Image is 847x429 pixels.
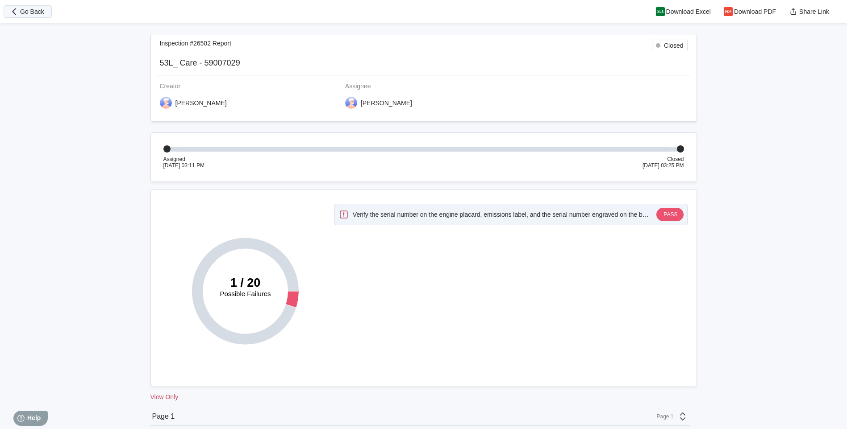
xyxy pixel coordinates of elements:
[663,211,676,218] div: PASS
[160,40,231,51] div: Inspection #26502 Report
[353,211,649,218] div: Verify the serial number on the engine placard, emissions label, and the serial number engraved o...
[643,162,684,169] div: [DATE] 03:25 PM
[651,413,674,420] div: Page 1
[230,276,260,289] tspan: 1 / 20
[643,156,684,162] div: Closed
[20,8,44,15] span: Go Back
[152,412,175,421] div: Page 1
[666,8,711,15] span: Download Excel
[160,97,172,109] img: user-3.png
[345,82,523,90] div: Assignee
[718,5,783,18] button: Download PDF
[163,156,204,162] div: Assigned
[345,97,357,109] img: user-3.png
[664,42,684,49] div: Closed
[734,8,776,15] span: Download PDF
[220,290,271,297] tspan: Possible Failures
[650,5,718,18] button: Download Excel
[783,5,836,18] button: Share Link
[175,99,227,107] div: [PERSON_NAME]
[160,58,240,67] span: 53L_ Care - 59007029
[150,393,697,400] div: View Only
[160,82,338,90] div: Creator
[799,8,829,15] span: Share Link
[4,5,52,18] button: Go Back
[361,99,412,107] div: [PERSON_NAME]
[163,162,204,169] div: [DATE] 03:11 PM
